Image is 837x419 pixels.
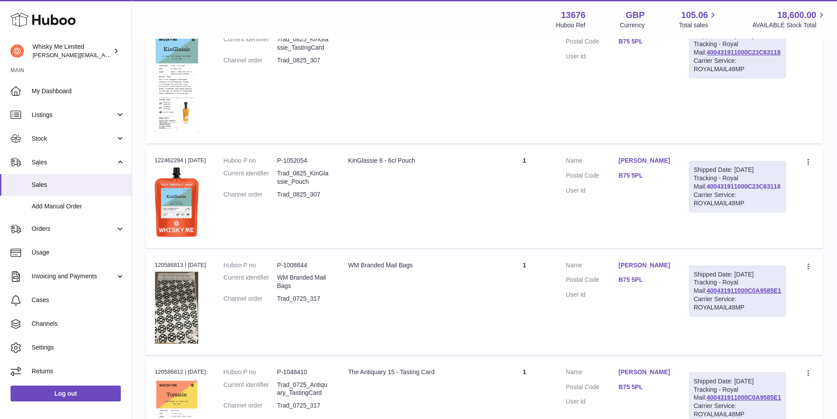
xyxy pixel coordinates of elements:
[694,191,781,208] div: Carrier Service: ROYALMAIL48MP
[348,157,483,165] div: KinGlassie 8 - 6cl Pouch
[707,287,781,294] a: 400431911000C0A9585E1
[224,368,277,376] dt: Huboo P no
[155,168,199,237] img: 1752740557.jpg
[277,261,330,270] dd: P-1008844
[689,161,786,212] div: Tracking - Royal Mail:
[348,261,483,270] div: WM Branded Mail Bags
[277,157,330,165] dd: P-1052054
[33,43,112,59] div: Whisky Me Limited
[32,320,125,328] span: Channels
[566,37,619,48] dt: Postal Code
[566,52,619,61] dt: User Id
[224,190,277,199] dt: Channel order
[492,252,557,355] td: 1
[32,181,125,189] span: Sales
[11,44,24,58] img: frances@whiskyshop.com
[224,35,277,52] dt: Current identifier
[566,291,619,299] dt: User Id
[11,386,121,401] a: Log out
[619,368,671,376] a: [PERSON_NAME]
[619,37,671,46] a: B75 5PL
[679,9,718,29] a: 105.06 Total sales
[224,56,277,65] dt: Channel order
[32,158,116,167] span: Sales
[155,261,206,269] div: 120586813 | [DATE]
[224,295,277,303] dt: Channel order
[694,57,781,73] div: Carrier Service: ROYALMAIL48MP
[277,56,330,65] dd: Trad_0825_307
[32,87,125,95] span: My Dashboard
[679,21,718,29] span: Total sales
[348,368,483,376] div: The Antiquary 15 - Tasting Card
[707,394,781,401] a: 400431911000C0A9585E1
[752,9,826,29] a: 18,600.00 AVAILABLE Stock Total
[566,171,619,182] dt: Postal Code
[224,169,277,186] dt: Current identifier
[707,49,780,56] a: 400431911000C23C63118
[277,368,330,376] dd: P-1048410
[777,9,816,21] span: 18,600.00
[32,225,116,233] span: Orders
[277,381,330,397] dd: Trad_0725_Antiquary_TastingCard
[32,343,125,352] span: Settings
[566,383,619,393] dt: Postal Code
[33,51,176,58] span: [PERSON_NAME][EMAIL_ADDRESS][DOMAIN_NAME]
[32,272,116,281] span: Invoicing and Payments
[32,135,116,143] span: Stock
[277,273,330,290] dd: WM Branded Mail Bags
[277,190,330,199] dd: Trad_0825_307
[277,35,330,52] dd: Trad_0825_KinGlassie_TastingCard
[566,368,619,379] dt: Name
[694,270,781,279] div: Shipped Date: [DATE]
[619,157,671,165] a: [PERSON_NAME]
[492,148,557,248] td: 1
[689,27,786,78] div: Tracking - Royal Mail:
[566,276,619,286] dt: Postal Code
[566,397,619,406] dt: User Id
[561,9,586,21] strong: 13676
[556,21,586,29] div: Huboo Ref
[224,157,277,165] dt: Huboo P no
[694,377,781,386] div: Shipped Date: [DATE]
[626,9,645,21] strong: GBP
[224,261,277,270] dt: Huboo P no
[224,273,277,290] dt: Current identifier
[694,295,781,312] div: Carrier Service: ROYALMAIL48MP
[32,248,125,257] span: Usage
[224,381,277,397] dt: Current identifier
[155,272,199,344] img: 1725358317.png
[694,402,781,419] div: Carrier Service: ROYALMAIL48MP
[619,171,671,180] a: B75 5PL
[752,21,826,29] span: AVAILABLE Stock Total
[619,276,671,284] a: B75 5PL
[155,368,206,376] div: 120586812 | [DATE]
[689,266,786,317] div: Tracking - Royal Mail:
[32,111,116,119] span: Listings
[492,14,557,143] td: 1
[32,296,125,304] span: Cases
[566,157,619,167] dt: Name
[566,261,619,272] dt: Name
[681,9,708,21] span: 105.06
[620,21,645,29] div: Currency
[619,383,671,391] a: B75 5PL
[694,166,781,174] div: Shipped Date: [DATE]
[155,33,199,133] img: 1752740623.png
[32,367,125,375] span: Returns
[32,202,125,211] span: Add Manual Order
[619,261,671,270] a: [PERSON_NAME]
[155,157,206,164] div: 122462294 | [DATE]
[224,401,277,410] dt: Channel order
[277,295,330,303] dd: Trad_0725_317
[707,183,780,190] a: 400431911000C23C63118
[277,169,330,186] dd: Trad_0825_KinGlassie_Pouch
[566,186,619,195] dt: User Id
[277,401,330,410] dd: Trad_0725_317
